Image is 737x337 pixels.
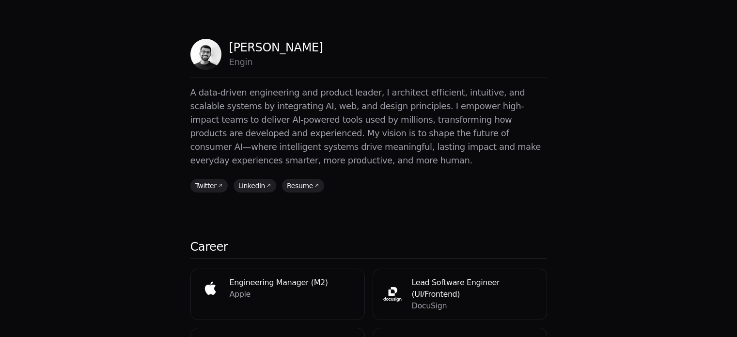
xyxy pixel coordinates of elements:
[245,55,248,69] span: i
[190,39,468,70] a: Profile picture[PERSON_NAME]
[190,39,221,70] img: Profile picture
[234,179,276,193] a: LinkedIn
[373,269,547,320] a: DocuSign logoLead Software Engineer (UI/Frontend)DocuSign
[234,55,239,69] span: n
[412,300,539,312] p: DocuSign
[230,277,357,289] h4: Engineering Manager (M2)
[247,55,252,69] span: n
[190,179,228,193] a: Twitter
[230,289,357,300] p: Apple
[229,55,235,69] span: E
[282,179,324,193] a: Resume
[190,269,365,320] a: Apple logoEngineering Manager (M2)Apple
[199,277,222,300] img: Apple logo
[240,55,245,69] span: g
[381,283,404,306] img: DocuSign logo
[190,86,547,167] p: A data-driven engineering and product leader, I architect efficient, intuitive, and scalable syst...
[229,40,468,55] p: [PERSON_NAME]
[190,239,228,255] h2: Career
[412,277,539,300] h4: Lead Software Engineer (UI/Frontend)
